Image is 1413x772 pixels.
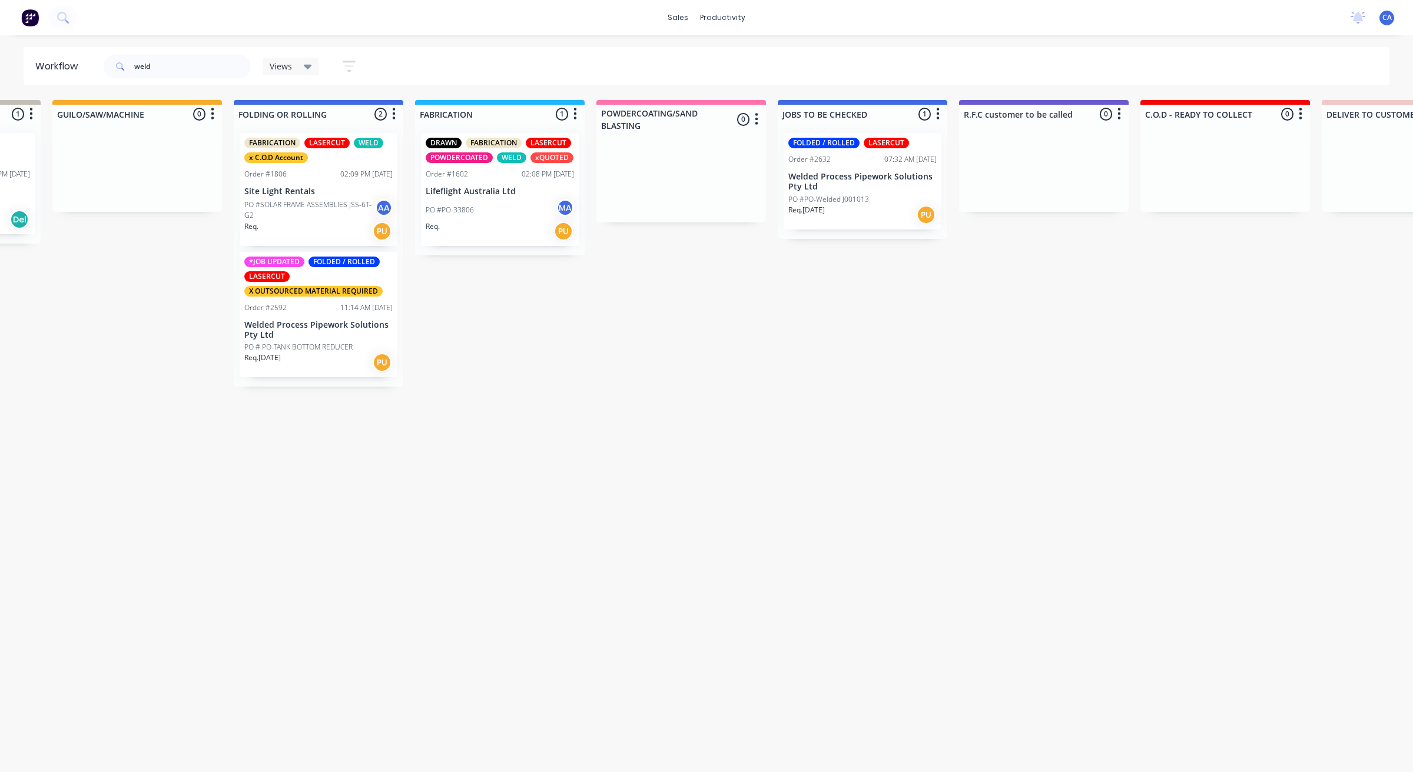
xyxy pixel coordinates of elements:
[373,353,392,372] div: PU
[662,9,694,26] div: sales
[240,133,397,246] div: FABRICATIONLASERCUTWELDx C.O.D AccountOrder #180602:09 PM [DATE]Site Light RentalsPO #SOLAR FRAME...
[694,9,751,26] div: productivity
[526,138,571,148] div: LASERCUT
[340,302,393,313] div: 11:14 AM [DATE]
[35,59,84,74] div: Workflow
[244,302,287,313] div: Order #2592
[530,152,573,163] div: xQUOTED
[309,257,380,267] div: FOLDED / ROLLED
[426,187,574,197] p: Lifeflight Australia Ltd
[354,138,383,148] div: WELD
[554,222,573,241] div: PU
[304,138,350,148] div: LASERCUT
[1382,12,1392,23] span: CA
[244,169,287,179] div: Order #1806
[244,257,304,267] div: *JOB UPDATED
[784,133,941,229] div: FOLDED / ROLLEDLASERCUTOrder #263207:32 AM [DATE]Welded Process Pipework Solutions Pty LtdPO #PO-...
[917,205,936,224] div: PU
[244,352,281,363] p: Req. [DATE]
[788,172,937,192] p: Welded Process Pipework Solutions Pty Ltd
[788,205,825,215] p: Req. [DATE]
[240,252,397,378] div: *JOB UPDATEDFOLDED / ROLLEDLASERCUTX OUTSOURCED MATERIAL REQUIREDOrder #259211:14 AM [DATE]Welded...
[244,320,393,340] p: Welded Process Pipework Solutions Pty Ltd
[421,133,579,246] div: DRAWNFABRICATIONLASERCUTPOWDERCOATEDWELDxQUOTEDOrder #160202:08 PM [DATE]Lifeflight Australia Ltd...
[10,210,29,229] div: Del
[270,60,292,72] span: Views
[426,221,440,232] p: Req.
[788,154,831,165] div: Order #2632
[466,138,522,148] div: FABRICATION
[340,169,393,179] div: 02:09 PM [DATE]
[21,9,39,26] img: Factory
[244,199,375,221] p: PO #SOLAR FRAME ASSEMBLIES JSS-6T-G2
[556,199,574,217] div: MA
[244,187,393,197] p: Site Light Rentals
[426,138,462,148] div: DRAWN
[788,194,869,205] p: PO #PO-Welded J001013
[375,199,393,217] div: AA
[244,138,300,148] div: FABRICATION
[426,169,468,179] div: Order #1602
[373,222,392,241] div: PU
[244,286,383,297] div: X OUTSOURCED MATERIAL REQUIRED
[244,271,290,282] div: LASERCUT
[244,342,353,352] p: PO # PO-TANK BOTTOM REDUCER
[426,205,474,215] p: PO #PO-33806
[134,55,251,78] input: Search for orders...
[788,138,860,148] div: FOLDED / ROLLED
[426,152,493,163] div: POWDERCOATED
[244,221,258,232] p: Req.
[864,138,909,148] div: LASERCUT
[522,169,574,179] div: 02:08 PM [DATE]
[244,152,308,163] div: x C.O.D Account
[884,154,937,165] div: 07:32 AM [DATE]
[497,152,526,163] div: WELD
